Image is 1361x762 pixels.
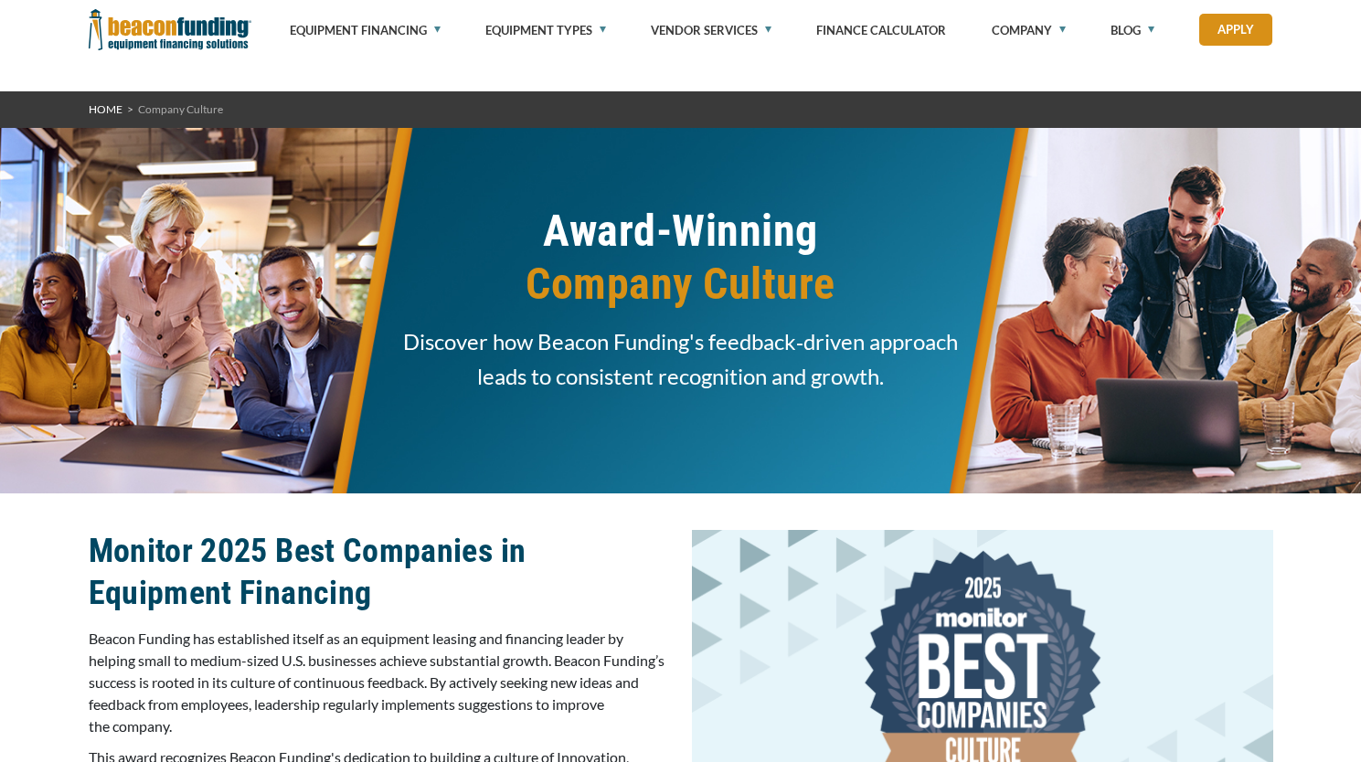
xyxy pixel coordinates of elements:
h1: Award-Winning [390,205,972,311]
span: Company Culture [390,258,972,311]
a: HOME [89,102,122,116]
h2: Monitor 2025 Best Companies in Equipment Financing [89,530,670,614]
p: Beacon Funding has established itself as an equipment leasing and financing leader by helping sma... [89,628,670,737]
span: Discover how Beacon Funding's feedback‑driven approach leads to consistent recognition and growth. [390,324,972,394]
span: Company Culture [138,102,223,116]
a: Apply [1199,14,1272,46]
a: Monitor Best Companies Culture 2025 logo [692,683,1273,700]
